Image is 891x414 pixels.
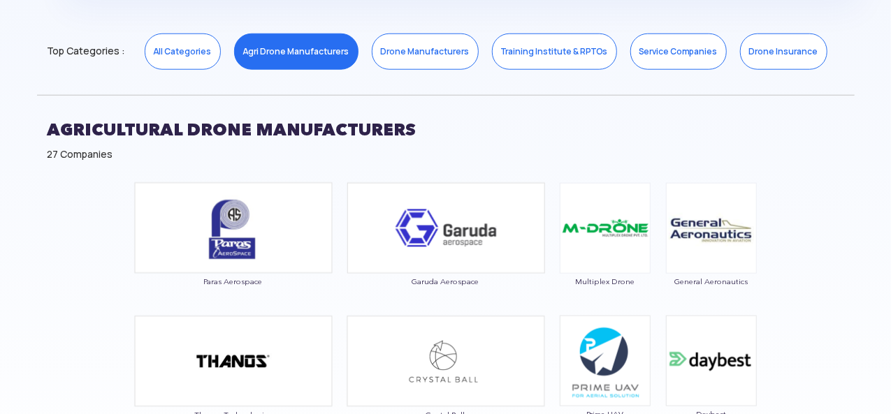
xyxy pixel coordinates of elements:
[347,182,545,274] img: ic_garuda_eco.png
[665,277,758,286] span: General Aeronautics
[48,112,844,147] h2: AGRICULTURAL DRONE MANUFACTURERS
[666,316,757,406] img: ic_daybest.png
[492,34,617,70] a: Training Institute & RPTOs
[48,40,125,62] span: Top Categories :
[559,277,651,286] span: Multiplex Drone
[347,277,545,286] span: Garuda Aerospace
[134,182,333,274] img: ic_paras_double.png
[134,221,333,286] a: Paras Aerospace
[665,221,758,285] a: General Aeronautics
[560,183,651,274] img: ic_multiplex.png
[145,34,221,70] a: All Categories
[347,221,545,286] a: Garuda Aerospace
[630,34,727,70] a: Service Companies
[347,316,545,407] img: ic_crystalball_double.png
[740,34,827,70] a: Drone Insurance
[234,34,358,70] a: Agri Drone Manufacturers
[372,34,479,70] a: Drone Manufacturers
[48,147,844,161] div: 27 Companies
[666,183,757,274] img: ic_general.png
[134,277,333,286] span: Paras Aerospace
[559,221,651,285] a: Multiplex Drone
[134,316,333,407] img: ic_thanos_double.png
[560,316,651,406] img: ic_primeuav.png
